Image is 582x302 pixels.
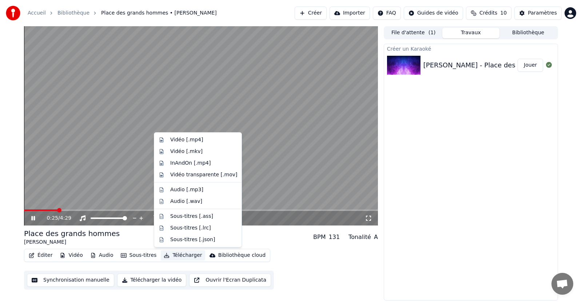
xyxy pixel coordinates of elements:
[170,198,202,205] div: Audio [.wav]
[514,7,562,20] button: Paramètres
[170,224,211,232] div: Sous-titres [.lrc]
[161,250,205,260] button: Télécharger
[189,274,271,287] button: Ouvrir l'Ecran Duplicata
[27,274,114,287] button: Synchronisation manuelle
[28,9,46,17] a: Accueil
[218,252,266,259] div: Bibliothèque cloud
[404,7,463,20] button: Guides de vidéo
[57,9,89,17] a: Bibliothèque
[170,160,211,167] div: InAndOn [.mp4]
[24,239,120,246] div: [PERSON_NAME]
[518,59,543,72] button: Jouer
[57,250,85,260] button: Vidéo
[551,273,573,295] a: Ouvrir le chat
[170,171,237,179] div: Vidéo transparente [.mov]
[500,9,507,17] span: 10
[442,28,500,38] button: Travaux
[170,236,215,243] div: Sous-titres [.json]
[295,7,327,20] button: Créer
[373,7,401,20] button: FAQ
[28,9,217,17] nav: breadcrumb
[170,148,203,155] div: Vidéo [.mkv]
[384,44,558,53] div: Créer un Karaoké
[466,7,511,20] button: Crédits10
[47,215,64,222] div: /
[428,29,436,36] span: ( 1 )
[24,228,120,239] div: Place des grands hommes
[6,6,20,20] img: youka
[348,233,371,242] div: Tonalité
[60,215,71,222] span: 4:29
[47,215,58,222] span: 0:25
[101,9,217,17] span: Place des grands hommes • [PERSON_NAME]
[329,233,340,242] div: 131
[118,250,160,260] button: Sous-titres
[374,233,378,242] div: A
[170,136,203,144] div: Vidéo [.mp4]
[528,9,557,17] div: Paramètres
[26,250,55,260] button: Éditer
[117,274,187,287] button: Télécharger la vidéo
[385,28,442,38] button: File d'attente
[170,213,213,220] div: Sous-titres [.ass]
[423,60,570,70] div: [PERSON_NAME] - Place des grands hommes
[499,28,557,38] button: Bibliothèque
[170,186,203,193] div: Audio [.mp3]
[330,7,370,20] button: Importer
[87,250,116,260] button: Audio
[479,9,497,17] span: Crédits
[313,233,326,242] div: BPM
